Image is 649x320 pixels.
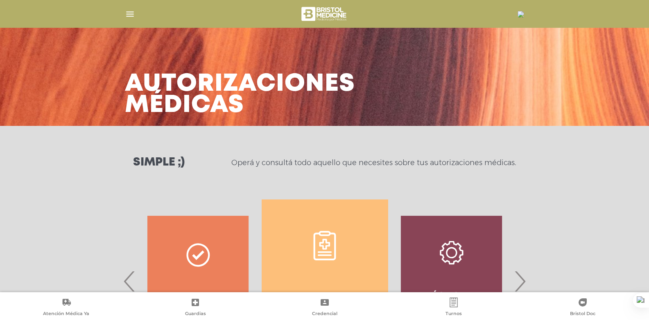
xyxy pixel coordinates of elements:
h3: Simple ;) [133,157,185,168]
a: Guardias [131,298,260,318]
h3: Autorizaciones médicas [125,74,355,116]
img: bristol-medicine-blanco.png [300,4,349,24]
span: Bristol Doc [570,311,595,318]
a: Credencial [260,298,389,318]
a: Bristol Doc [518,298,647,318]
span: Next [512,259,528,303]
img: 15868 [518,11,524,18]
a: Turnos [389,298,518,318]
span: Guardias [185,311,206,318]
img: Cober_menu-lines-white.svg [125,9,135,19]
span: Previous [122,259,138,303]
p: Operá y consultá todo aquello que necesites sobre tus autorizaciones médicas. [231,158,516,168]
span: Credencial [312,311,337,318]
span: Turnos [445,311,462,318]
span: Atención Médica Ya [43,311,89,318]
a: Atención Médica Ya [2,298,131,318]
